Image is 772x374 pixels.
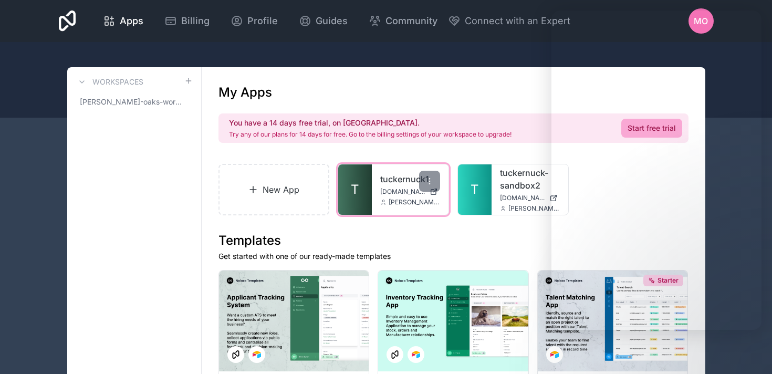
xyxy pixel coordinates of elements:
[500,194,560,202] a: [DOMAIN_NAME]
[76,76,143,88] a: Workspaces
[380,173,440,185] a: tuckernuck1
[290,9,356,33] a: Guides
[120,14,143,28] span: Apps
[508,204,560,213] span: [PERSON_NAME][EMAIL_ADDRESS][DOMAIN_NAME]
[351,181,359,198] span: T
[550,350,559,359] img: Airtable Logo
[92,77,143,87] h3: Workspaces
[218,232,688,249] h1: Templates
[222,9,286,33] a: Profile
[458,164,492,215] a: T
[253,350,261,359] img: Airtable Logo
[360,9,446,33] a: Community
[218,251,688,262] p: Get started with one of our ready-made templates
[389,198,440,206] span: [PERSON_NAME][EMAIL_ADDRESS][DOMAIN_NAME]
[247,14,278,28] span: Profile
[218,164,330,215] a: New App
[229,130,512,139] p: Try any of our plans for 14 days for free. Go to the billing settings of your workspace to upgrade!
[500,194,545,202] span: [DOMAIN_NAME]
[465,14,570,28] span: Connect with an Expert
[76,92,193,111] a: [PERSON_NAME]-oaks-workspace
[736,338,761,363] iframe: Intercom live chat
[80,97,184,107] span: [PERSON_NAME]-oaks-workspace
[380,188,425,196] span: [DOMAIN_NAME]
[95,9,152,33] a: Apps
[551,11,761,330] iframe: Intercom live chat
[380,188,440,196] a: [DOMAIN_NAME]
[412,350,420,359] img: Airtable Logo
[218,84,272,101] h1: My Apps
[385,14,437,28] span: Community
[181,14,210,28] span: Billing
[156,9,218,33] a: Billing
[471,181,479,198] span: T
[500,167,560,192] a: tuckernuck-sandbox2
[338,164,372,215] a: T
[229,118,512,128] h2: You have a 14 days free trial, on [GEOGRAPHIC_DATA].
[316,14,348,28] span: Guides
[448,14,570,28] button: Connect with an Expert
